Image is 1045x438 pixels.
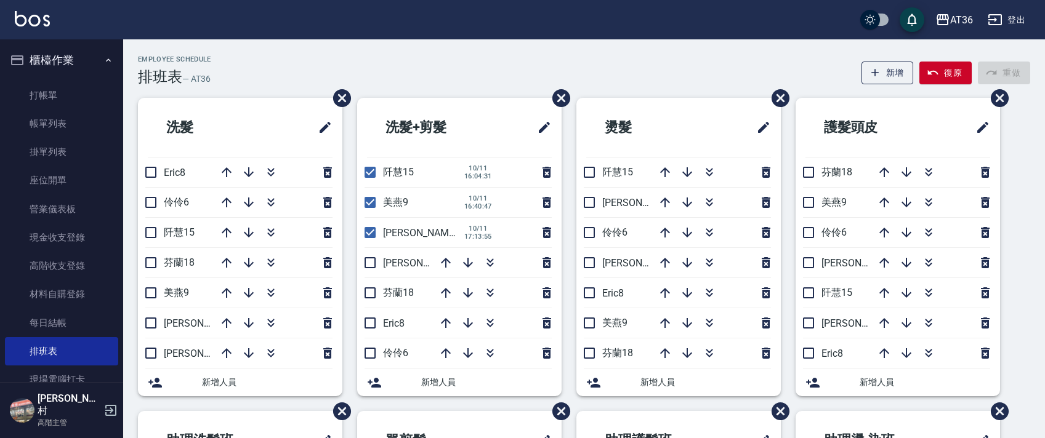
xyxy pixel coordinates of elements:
[383,196,408,208] span: 美燕9
[138,55,211,63] h2: Employee Schedule
[762,393,791,429] span: 刪除班表
[576,368,781,396] div: 新增人員
[821,226,847,238] span: 伶伶6
[148,105,261,149] h2: 洗髮
[602,317,627,328] span: 美燕9
[5,109,118,138] a: 帳單列表
[5,280,118,308] a: 材料自購登錄
[602,257,687,269] span: [PERSON_NAME]11
[383,257,468,269] span: [PERSON_NAME]11
[164,348,249,359] span: [PERSON_NAME]16
[464,233,492,241] span: 17:13:55
[5,337,118,365] a: 排班表
[164,317,249,329] span: [PERSON_NAME]11
[383,227,468,239] span: [PERSON_NAME]16
[821,257,906,269] span: [PERSON_NAME]11
[861,62,914,84] button: 新增
[930,7,978,33] button: AT36
[602,226,627,238] span: 伶伶6
[464,202,492,210] span: 16:40:47
[982,80,1011,116] span: 刪除班表
[357,368,562,396] div: 新增人員
[602,347,633,359] span: 芬蘭18
[602,287,624,299] span: Eric8
[464,225,492,233] span: 10/11
[138,368,342,396] div: 新增人員
[5,252,118,280] a: 高階收支登錄
[5,223,118,252] a: 現金收支登錄
[821,348,843,359] span: Eric8
[640,376,771,389] span: 新增人員
[5,138,118,166] a: 掛單列表
[821,317,906,329] span: [PERSON_NAME]16
[324,80,353,116] span: 刪除班表
[164,167,185,178] span: Eric8
[464,194,492,202] span: 10/11
[543,393,572,429] span: 刪除班表
[182,73,211,86] h6: — AT36
[602,166,633,178] span: 阡慧15
[10,398,34,423] img: Person
[821,166,852,178] span: 芬蘭18
[5,365,118,394] a: 現場電腦打卡
[310,113,333,142] span: 修改班表的標題
[983,9,1030,31] button: 登出
[383,287,414,298] span: 芬蘭18
[464,172,492,180] span: 16:04:31
[164,196,189,208] span: 伶伶6
[919,62,972,84] button: 復原
[164,226,195,238] span: 阡慧15
[15,11,50,26] img: Logo
[821,196,847,208] span: 美燕9
[421,376,552,389] span: 新增人員
[464,164,492,172] span: 10/11
[5,195,118,223] a: 營業儀表板
[543,80,572,116] span: 刪除班表
[202,376,333,389] span: 新增人員
[586,105,700,149] h2: 燙髮
[164,287,189,298] span: 美燕9
[164,257,195,268] span: 芬蘭18
[749,113,771,142] span: 修改班表的標題
[982,393,1011,429] span: 刪除班表
[900,7,924,32] button: save
[383,166,414,178] span: 阡慧15
[805,105,932,149] h2: 護髮頭皮
[821,287,852,298] span: 阡慧15
[5,81,118,109] a: 打帳單
[968,113,990,142] span: 修改班表的標題
[950,12,973,28] div: AT36
[383,317,405,329] span: Eric8
[860,376,990,389] span: 新增人員
[324,393,353,429] span: 刪除班表
[383,347,408,359] span: 伶伶6
[5,44,118,76] button: 櫃檯作業
[602,197,687,209] span: [PERSON_NAME]16
[367,105,497,149] h2: 洗髮+剪髮
[38,417,100,428] p: 高階主管
[530,113,552,142] span: 修改班表的標題
[796,368,1000,396] div: 新增人員
[138,68,182,86] h3: 排班表
[38,392,100,417] h5: [PERSON_NAME]村
[762,80,791,116] span: 刪除班表
[5,166,118,194] a: 座位開單
[5,309,118,337] a: 每日結帳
